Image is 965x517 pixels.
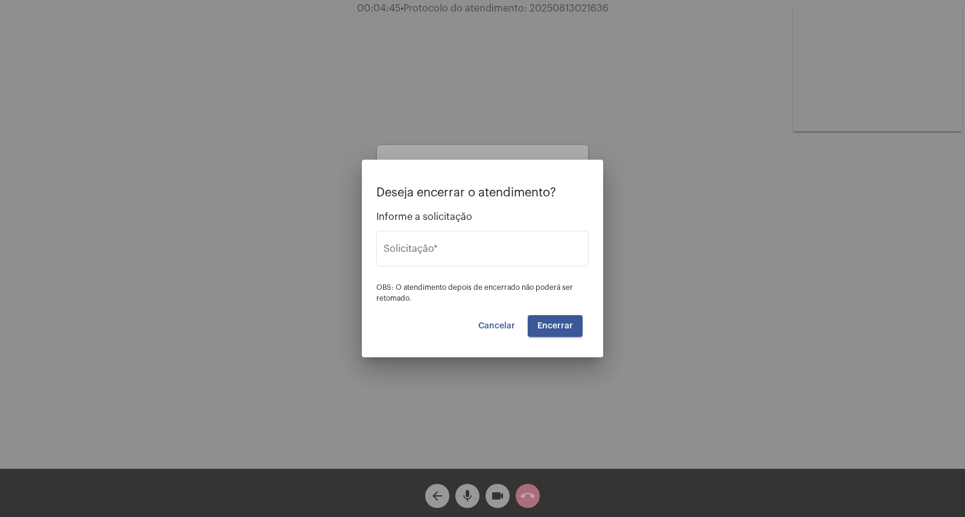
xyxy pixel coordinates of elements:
span: Cancelar [478,322,515,330]
span: Encerrar [537,322,573,330]
button: Encerrar [528,315,583,337]
input: Buscar solicitação [384,246,581,257]
p: Deseja encerrar o atendimento? [376,186,589,199]
button: Cancelar [469,315,525,337]
span: Informe a solicitação [376,211,589,222]
span: OBS: O atendimento depois de encerrado não poderá ser retomado. [376,284,573,302]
